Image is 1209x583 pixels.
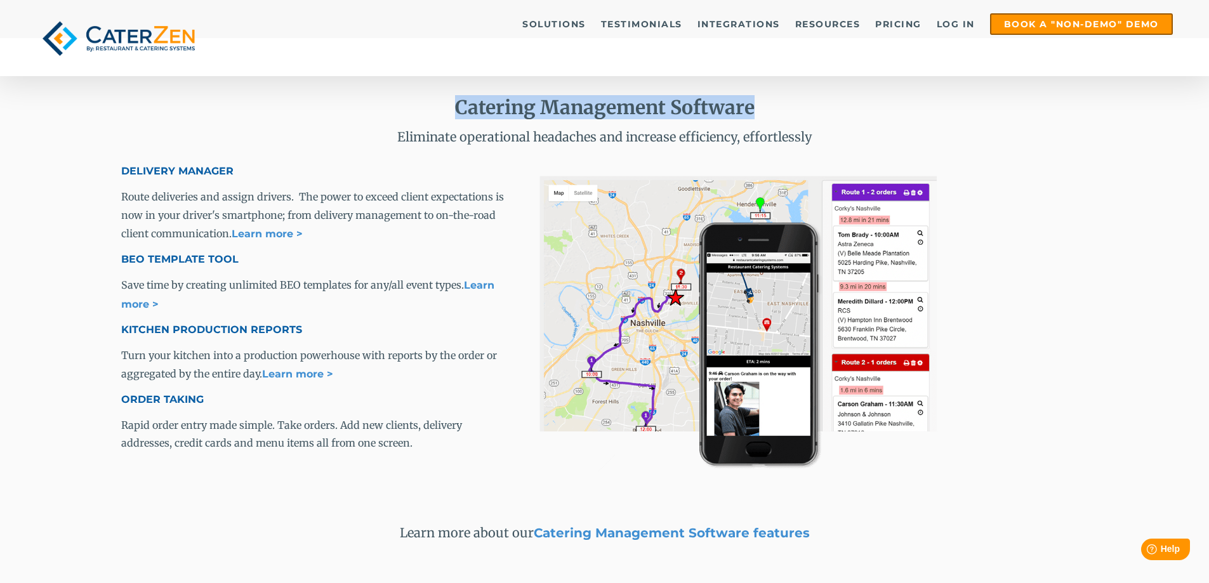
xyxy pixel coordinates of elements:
[534,525,810,540] a: Catering Management Software features
[230,13,1173,35] div: Navigation Menu
[121,349,497,380] span: Turn your kitchen into a production powerhouse with reports by the order or aggregated by the ent...
[789,15,867,34] a: Resources
[121,165,234,177] span: DELIVERY MANAGER
[455,95,755,119] span: Catering Management Software
[262,368,333,380] a: Learn more >
[121,324,302,336] span: KITCHEN PRODUCTION REPORTS
[1096,534,1195,569] iframe: Help widget launcher
[400,525,810,540] span: Learn more about our
[121,188,510,243] p: Route deliveries and assign drivers. The power to exceed client expectations is now in your drive...
[121,278,494,310] span: Save time by creating unlimited BEO templates for any/all event types.
[397,129,812,145] span: Eliminate operational headaches and increase efficiency, effortlessly
[516,15,592,34] a: Solutions
[121,393,204,405] span: ORDER TAKING
[930,15,981,34] a: Log in
[121,253,239,265] strong: BEO TEMPLATE TOOL
[121,416,510,453] p: Rapid order entry made simple. Take orders. Add new clients, delivery addresses, credit cards and...
[869,15,928,34] a: Pricing
[232,228,303,240] a: Learn more >
[990,13,1173,35] a: Book a "Non-Demo" Demo
[36,13,201,63] img: caterzen
[691,15,786,34] a: Integrations
[121,279,494,310] a: Learn more >
[534,166,945,471] img: bbq-delivery-software
[595,15,689,34] a: Testimonials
